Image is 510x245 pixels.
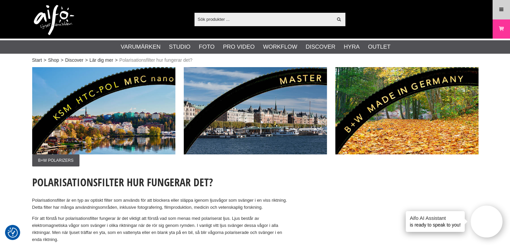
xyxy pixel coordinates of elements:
[32,154,80,166] span: B+W POLARIZERS
[32,215,290,243] p: För att förstå hur polarisationsfilter fungerar är det viktigt att förstå vad som menas med polar...
[119,57,192,64] span: Polarisationsfilter hur fungerar det?
[169,43,190,51] a: Studio
[368,43,390,51] a: Outlet
[32,57,42,64] a: Start
[48,57,59,64] a: Shop
[8,227,18,239] button: Samtyckesinställningar
[85,57,88,64] span: >
[90,57,113,64] a: Lär dig mer
[32,67,175,166] a: Annons:004 ban-bwf-poltek-004.jpgB+W POLARIZERS
[335,67,478,154] img: Annons:006 ban-bwf-poltek-006.jpg
[115,57,118,64] span: >
[32,197,290,211] p: Polarisationsfilter är en typ av optiskt filter som används för att blockera eller släppa igenom ...
[65,57,83,64] a: Discover
[32,67,175,154] img: Annons:004 ban-bwf-poltek-004.jpg
[223,43,254,51] a: Pro Video
[194,14,333,24] input: Sök produkter ...
[344,43,359,51] a: Hyra
[406,211,465,232] div: is ready to speak to you!
[121,43,161,51] a: Varumärken
[44,57,46,64] span: >
[305,43,335,51] a: Discover
[410,214,461,222] h4: Aifo AI Assistant
[8,228,18,238] img: Revisit consent button
[32,175,290,190] h1: Polarisationsfilter hur fungerar det?
[184,67,327,154] img: Annons:005 ban-bwf-poltek-005.jpg
[34,5,74,35] img: logo.png
[61,57,63,64] span: >
[263,43,297,51] a: Workflow
[199,43,215,51] a: Foto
